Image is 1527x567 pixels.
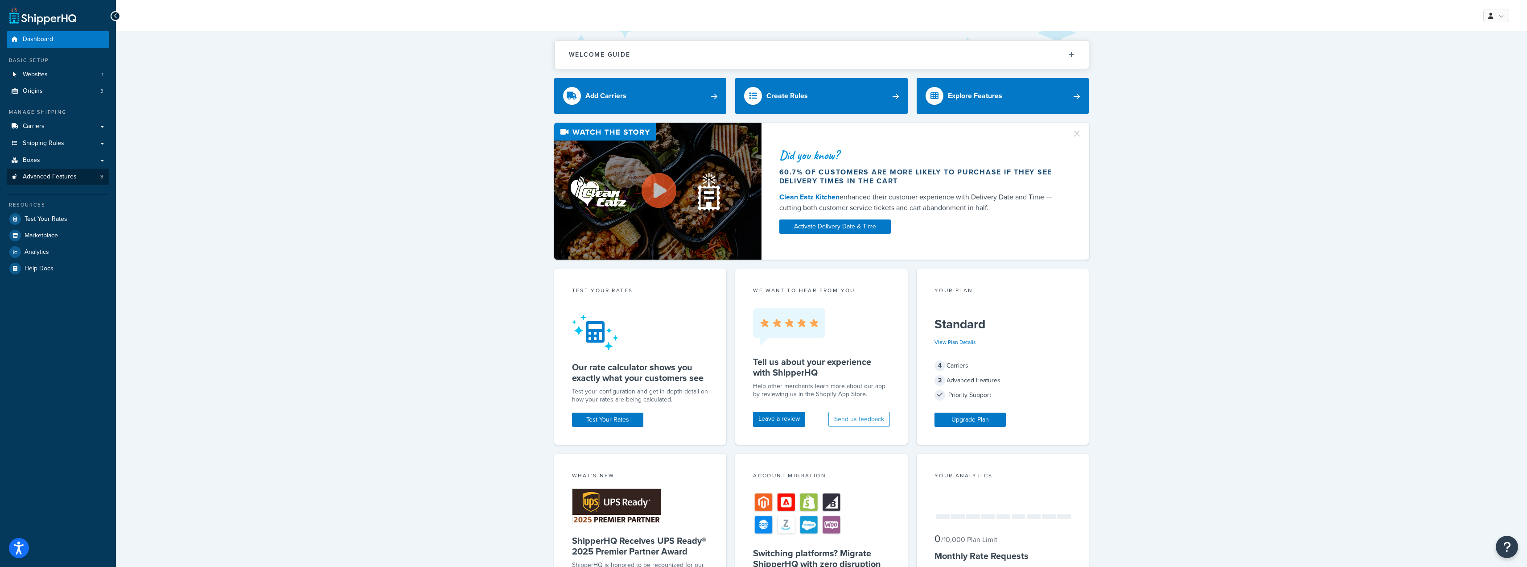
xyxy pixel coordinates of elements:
[572,286,709,297] div: Test your rates
[779,149,1061,161] div: Did you know?
[753,472,890,482] div: Account Migration
[23,87,43,95] span: Origins
[934,360,1071,372] div: Carriers
[753,286,890,294] p: we want to hear from you
[7,152,109,169] a: Boxes
[7,83,109,99] li: Origins
[7,83,109,99] a: Origins3
[766,90,808,102] div: Create Rules
[7,135,109,152] a: Shipping Rules
[569,51,630,58] h2: Welcome Guide
[934,374,1071,387] div: Advanced Features
[934,317,1071,331] h5: Standard
[7,261,109,277] a: Help Docs
[828,412,890,427] button: Send us feedback
[934,389,1071,401] div: Priority Support
[934,413,1006,427] a: Upgrade Plan
[934,472,1071,482] div: Your Analytics
[23,173,77,181] span: Advanced Features
[23,71,48,79] span: Websites
[7,228,109,244] a: Marketplace
[572,413,643,427] a: Test Your Rates
[572,388,709,404] div: Test your configuration and get in-depth detail on how your rates are being calculated.
[934,375,945,386] span: 2
[934,338,976,346] a: View Plan Details
[572,472,709,482] div: What's New
[23,157,40,164] span: Boxes
[555,41,1089,69] button: Welcome Guide
[934,286,1071,297] div: Your Plan
[7,66,109,83] li: Websites
[779,168,1061,186] div: 60.7% of customers are more likely to purchase if they see delivery times in the cart
[941,534,997,545] small: / 10,000 Plan Limit
[948,90,1002,102] div: Explore Features
[23,140,64,147] span: Shipping Rules
[753,356,890,378] h5: Tell us about your experience with ShipperHQ
[100,173,103,181] span: 3
[25,215,67,223] span: Test Your Rates
[934,531,940,546] span: 0
[572,362,709,383] h5: Our rate calculator shows you exactly what your customers see
[102,71,103,79] span: 1
[7,201,109,209] div: Resources
[934,360,945,371] span: 4
[7,57,109,64] div: Basic Setup
[554,78,727,114] a: Add Carriers
[917,78,1089,114] a: Explore Features
[934,550,1071,561] h5: Monthly Rate Requests
[1496,536,1518,558] button: Open Resource Center
[735,78,908,114] a: Create Rules
[7,66,109,83] a: Websites1
[7,169,109,185] a: Advanced Features3
[7,31,109,48] a: Dashboard
[7,211,109,227] a: Test Your Rates
[7,244,109,260] a: Analytics
[554,123,761,260] img: Video thumbnail
[753,412,805,427] a: Leave a review
[100,87,103,95] span: 3
[25,265,54,273] span: Help Docs
[779,192,840,202] a: Clean Eatz Kitchen
[25,248,49,256] span: Analytics
[779,219,891,234] a: Activate Delivery Date & Time
[25,232,58,240] span: Marketplace
[572,535,709,557] h5: ShipperHQ Receives UPS Ready® 2025 Premier Partner Award
[7,169,109,185] li: Advanced Features
[753,382,890,398] p: Help other merchants learn more about our app by reviewing us in the Shopify App Store.
[7,108,109,116] div: Manage Shipping
[23,123,45,130] span: Carriers
[779,192,1061,213] div: enhanced their customer experience with Delivery Date and Time — cutting both customer service ti...
[585,90,626,102] div: Add Carriers
[7,118,109,135] a: Carriers
[23,36,53,43] span: Dashboard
